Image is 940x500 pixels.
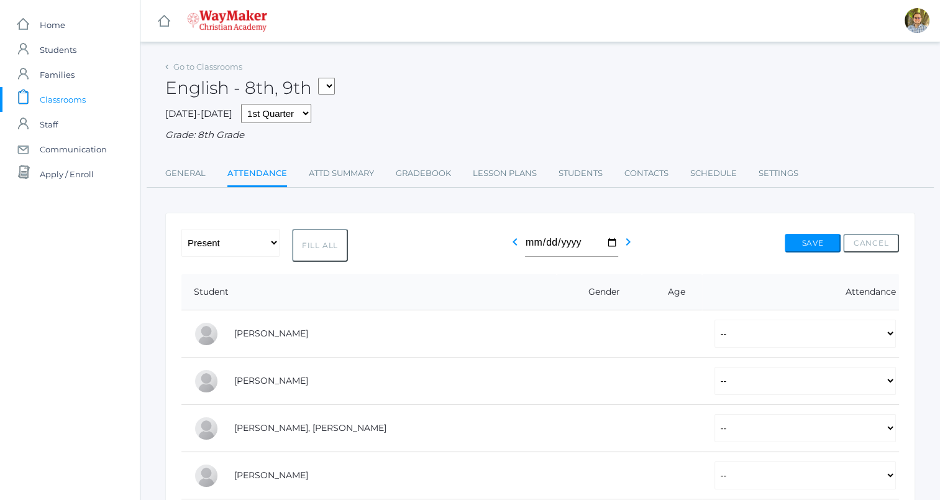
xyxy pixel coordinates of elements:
button: Cancel [843,234,899,252]
a: [PERSON_NAME] [234,328,308,339]
span: Families [40,62,75,87]
span: Communication [40,137,107,162]
a: Contacts [624,161,668,186]
a: Lesson Plans [473,161,537,186]
span: Home [40,12,65,37]
button: Fill All [292,229,348,262]
a: Settings [759,161,798,186]
a: Go to Classrooms [173,62,242,72]
a: [PERSON_NAME] [234,470,308,481]
a: Students [559,161,603,186]
img: waymaker-logo-stack-white-1602f2b1af18da31a5905e9982d058868370996dac5278e84edea6dabf9a3315.png [187,10,267,32]
a: [PERSON_NAME] [234,375,308,386]
a: Schedule [690,161,737,186]
a: [PERSON_NAME], [PERSON_NAME] [234,422,386,433]
th: Gender [557,274,642,310]
h2: English - 8th, 9th [165,78,335,98]
th: Attendance [702,274,899,310]
div: Pierce Brozek [194,322,219,346]
a: Attd Summary [309,161,374,186]
span: Staff [40,112,58,137]
div: Kylen Braileanu [905,8,929,33]
div: Eva Carr [194,369,219,394]
th: Age [642,274,701,310]
a: Gradebook [396,161,451,186]
a: chevron_right [621,240,636,252]
i: chevron_left [508,234,522,249]
a: chevron_left [508,240,522,252]
a: Attendance [227,161,287,188]
button: Save [785,234,841,252]
span: Students [40,37,76,62]
div: Presley Davenport [194,416,219,441]
a: General [165,161,206,186]
span: [DATE]-[DATE] [165,108,232,119]
i: chevron_right [621,234,636,249]
div: LaRae Erner [194,463,219,488]
div: Grade: 8th Grade [165,128,915,142]
th: Student [181,274,557,310]
span: Classrooms [40,87,86,112]
span: Apply / Enroll [40,162,94,187]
